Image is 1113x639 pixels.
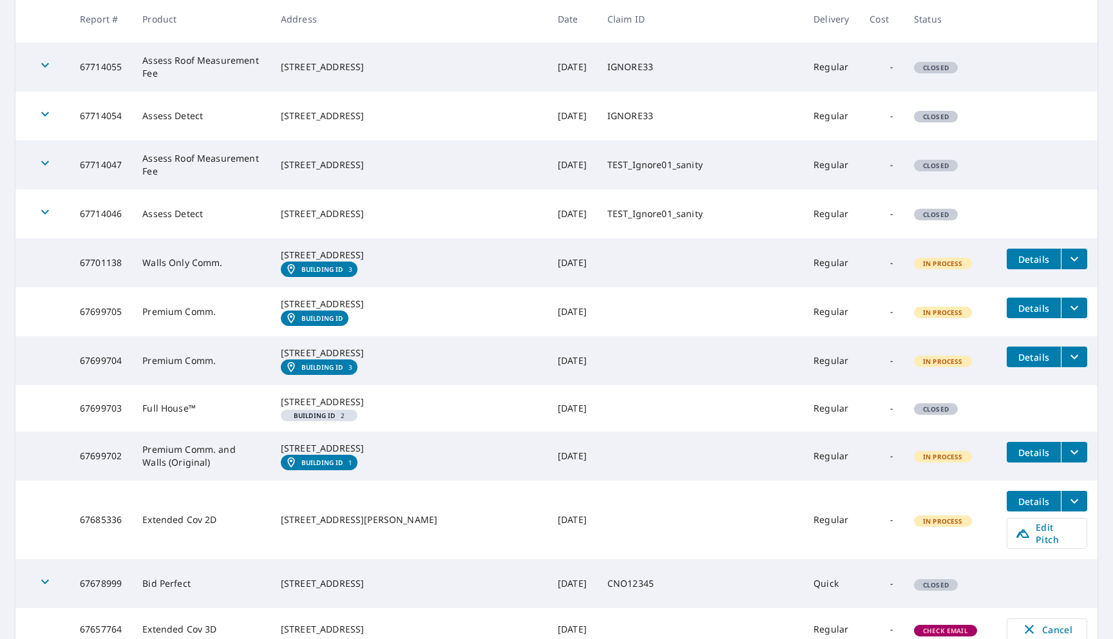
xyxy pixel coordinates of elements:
[859,432,904,481] td: -
[132,238,271,287] td: Walls Only Comm.
[301,265,343,273] em: Building ID
[132,91,271,140] td: Assess Detect
[1007,249,1061,269] button: detailsBtn-67701138
[281,347,537,359] div: [STREET_ADDRESS]
[70,189,132,238] td: 67714046
[547,43,597,91] td: [DATE]
[915,161,956,170] span: Closed
[70,140,132,189] td: 67714047
[859,481,904,559] td: -
[281,61,537,73] div: [STREET_ADDRESS]
[803,432,859,481] td: Regular
[1061,347,1087,367] button: filesDropdownBtn-67699704
[301,314,343,322] em: Building ID
[294,412,336,419] em: Building ID
[803,385,859,432] td: Regular
[803,238,859,287] td: Regular
[1061,491,1087,511] button: filesDropdownBtn-67685336
[1020,622,1074,637] span: Cancel
[70,43,132,91] td: 67714055
[859,287,904,336] td: -
[859,238,904,287] td: -
[803,91,859,140] td: Regular
[803,189,859,238] td: Regular
[1015,521,1079,546] span: Edit Pitch
[70,336,132,385] td: 67699704
[132,140,271,189] td: Assess Roof Measurement Fee
[281,110,537,122] div: [STREET_ADDRESS]
[803,481,859,559] td: Regular
[1007,491,1061,511] button: detailsBtn-67685336
[1007,298,1061,318] button: detailsBtn-67699705
[859,385,904,432] td: -
[859,43,904,91] td: -
[803,336,859,385] td: Regular
[803,287,859,336] td: Regular
[597,43,803,91] td: IGNORE33
[281,207,537,220] div: [STREET_ADDRESS]
[281,298,537,310] div: [STREET_ADDRESS]
[915,405,956,414] span: Closed
[301,363,343,371] em: Building ID
[132,559,271,608] td: Bid Perfect
[859,336,904,385] td: -
[915,210,956,219] span: Closed
[597,140,803,189] td: TEST_Ignore01_sanity
[915,63,956,72] span: Closed
[1014,495,1053,508] span: Details
[597,559,803,608] td: CNO12345
[1007,442,1061,463] button: detailsBtn-67699702
[547,336,597,385] td: [DATE]
[803,559,859,608] td: Quick
[281,262,357,277] a: Building ID3
[1007,518,1087,549] a: Edit Pitch
[597,91,803,140] td: IGNORE33
[70,385,132,432] td: 67699703
[915,452,971,461] span: In Process
[547,481,597,559] td: [DATE]
[132,287,271,336] td: Premium Comm.
[281,513,537,526] div: [STREET_ADDRESS][PERSON_NAME]
[1014,253,1053,265] span: Details
[70,432,132,481] td: 67699702
[132,432,271,481] td: Premium Comm. and Walls (Original)
[547,385,597,432] td: [DATE]
[915,517,971,526] span: In Process
[859,91,904,140] td: -
[70,91,132,140] td: 67714054
[859,559,904,608] td: -
[547,91,597,140] td: [DATE]
[286,412,352,419] span: 2
[281,359,357,375] a: Building ID3
[132,481,271,559] td: Extended Cov 2D
[915,308,971,317] span: In Process
[281,158,537,171] div: [STREET_ADDRESS]
[547,140,597,189] td: [DATE]
[281,310,348,326] a: Building ID
[1014,351,1053,363] span: Details
[281,577,537,590] div: [STREET_ADDRESS]
[1014,446,1053,459] span: Details
[803,43,859,91] td: Regular
[132,336,271,385] td: Premium Comm.
[915,357,971,366] span: In Process
[1061,298,1087,318] button: filesDropdownBtn-67699705
[547,287,597,336] td: [DATE]
[70,238,132,287] td: 67701138
[547,432,597,481] td: [DATE]
[70,481,132,559] td: 67685336
[547,238,597,287] td: [DATE]
[859,140,904,189] td: -
[1061,249,1087,269] button: filesDropdownBtn-67701138
[281,442,537,455] div: [STREET_ADDRESS]
[70,287,132,336] td: 67699705
[301,459,343,466] em: Building ID
[1061,442,1087,463] button: filesDropdownBtn-67699702
[1007,347,1061,367] button: detailsBtn-67699704
[281,623,537,636] div: [STREET_ADDRESS]
[859,189,904,238] td: -
[281,249,537,262] div: [STREET_ADDRESS]
[281,396,537,408] div: [STREET_ADDRESS]
[547,559,597,608] td: [DATE]
[803,140,859,189] td: Regular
